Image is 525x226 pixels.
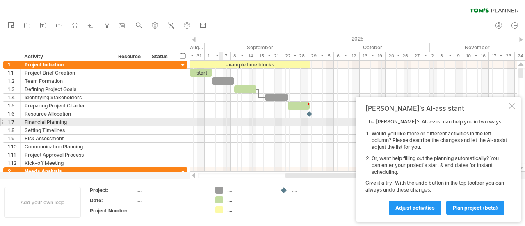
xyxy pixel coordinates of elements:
[227,187,272,194] div: ....
[4,187,81,218] div: Add your own logo
[411,52,437,60] div: 27 - 2
[25,85,110,93] div: Defining Project Goals
[90,187,135,194] div: Project:
[227,206,272,213] div: ....
[25,159,110,167] div: Kick-off Meeting
[446,201,504,215] a: plan project (beta)
[372,130,507,151] li: Would you like more or different activities in the left column? Please describe the changes and l...
[292,187,337,194] div: ....
[389,201,441,215] a: Adjust activities
[137,207,205,214] div: ....
[205,52,231,60] div: 1 - 7
[365,119,507,215] div: The [PERSON_NAME]'s AI-assist can help you in two ways: Give it a try! With the undo button in th...
[437,52,463,60] div: 3 - 9
[137,187,205,194] div: ....
[8,118,20,126] div: 1.7
[8,143,20,151] div: 1.10
[8,77,20,85] div: 1.2
[8,159,20,167] div: 1.12
[25,143,110,151] div: Communication Planning
[179,52,205,60] div: 25 - 31
[25,151,110,159] div: Project Approval Process
[227,196,272,203] div: ....
[8,94,20,101] div: 1.4
[25,118,110,126] div: Financial Planning
[152,53,170,61] div: Status
[25,69,110,77] div: Project Brief Creation
[372,155,507,176] li: Or, want help filling out the planning automatically? You can enter your project's start & end da...
[463,52,489,60] div: 10 - 16
[8,102,20,110] div: 1.5
[25,167,110,175] div: Needs Analysis
[360,52,386,60] div: 13 - 19
[8,61,20,68] div: 1
[190,69,212,77] div: start
[8,110,20,118] div: 1.6
[8,167,20,175] div: 2
[205,43,315,52] div: September 2025
[25,135,110,142] div: Risk Assessment
[90,197,135,204] div: Date:
[190,61,310,68] div: example time blocks:
[25,77,110,85] div: Team Formation
[8,126,20,134] div: 1.8
[25,126,110,134] div: Setting Timelines
[8,151,20,159] div: 1.11
[334,52,360,60] div: 6 - 12
[365,104,507,112] div: [PERSON_NAME]'s AI-assistant
[8,85,20,93] div: 1.3
[489,52,515,60] div: 17 - 23
[137,197,205,204] div: ....
[8,69,20,77] div: 1.1
[395,205,435,211] span: Adjust activities
[282,52,308,60] div: 22 - 28
[118,53,143,61] div: Resource
[25,94,110,101] div: Identifying Stakeholders
[315,43,430,52] div: October 2025
[308,52,334,60] div: 29 - 5
[453,205,498,211] span: plan project (beta)
[25,110,110,118] div: Resource Allocation
[256,52,282,60] div: 15 - 21
[90,207,135,214] div: Project Number
[386,52,411,60] div: 20 - 26
[8,135,20,142] div: 1.9
[25,61,110,68] div: Project Initiation
[24,53,110,61] div: Activity
[231,52,256,60] div: 8 - 14
[25,102,110,110] div: Preparing Project Charter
